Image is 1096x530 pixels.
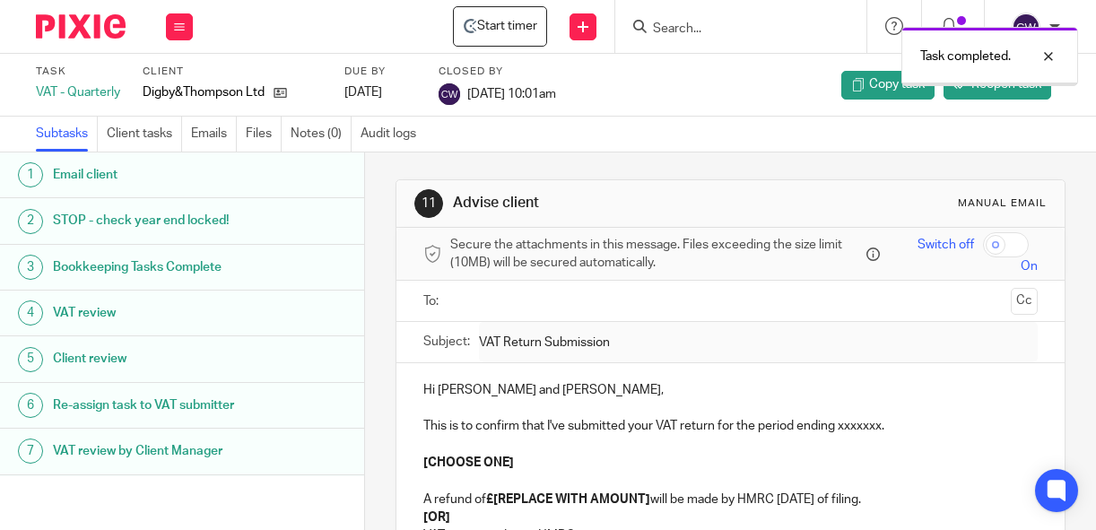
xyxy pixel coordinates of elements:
div: VAT - Quarterly [36,83,120,101]
h1: VAT review [53,300,248,326]
span: [DATE] 10:01am [467,88,556,100]
img: svg%3E [1012,13,1040,41]
div: 2 [18,209,43,234]
h1: Bookkeeping Tasks Complete [53,254,248,281]
a: Notes (0) [291,117,352,152]
img: svg%3E [439,83,460,105]
button: Cc [1011,288,1038,315]
h1: Advise client [453,194,769,213]
div: 3 [18,255,43,280]
div: 5 [18,347,43,372]
strong: £[REPLACE WITH AMOUNT] [486,493,650,506]
h1: Client review [53,345,248,372]
h1: Re-assign task to VAT submitter [53,392,248,419]
a: Subtasks [36,117,98,152]
span: Secure the attachments in this message. Files exceeding the size limit (10MB) will be secured aut... [450,236,862,273]
label: Client [143,65,322,79]
label: Closed by [439,65,556,79]
div: 1 [18,162,43,187]
label: Task [36,65,120,79]
h1: Email client [53,161,248,188]
p: This is to confirm that I've submitted your VAT return for the period ending xxxxxxx. [423,417,1038,435]
div: [DATE] [344,83,416,101]
p: Task completed. [920,48,1011,65]
strong: [CHOOSE ONE] [423,456,514,469]
span: On [1021,257,1038,275]
div: 11 [414,189,443,218]
h1: STOP - check year end locked! [53,207,248,234]
label: Due by [344,65,416,79]
label: To: [423,292,443,310]
strong: [OR] [423,511,450,524]
div: 4 [18,300,43,326]
p: Digby&Thompson Ltd [143,83,265,101]
span: Switch off [918,236,974,254]
div: 6 [18,393,43,418]
p: A refund of will be made by HMRC [DATE] of filing. [423,491,1038,508]
span: Start timer [477,17,537,35]
a: Emails [191,117,237,152]
p: Hi [PERSON_NAME] and [PERSON_NAME], [423,381,1038,399]
img: Pixie [36,14,126,39]
h1: VAT review by Client Manager [53,438,248,465]
div: 7 [18,439,43,464]
label: Subject: [423,333,470,351]
a: Audit logs [361,117,425,152]
a: Digby&Thompson Ltd - VAT - Quarterly [453,6,547,47]
a: Client tasks [107,117,182,152]
div: Manual email [958,196,1047,211]
a: Files [246,117,282,152]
